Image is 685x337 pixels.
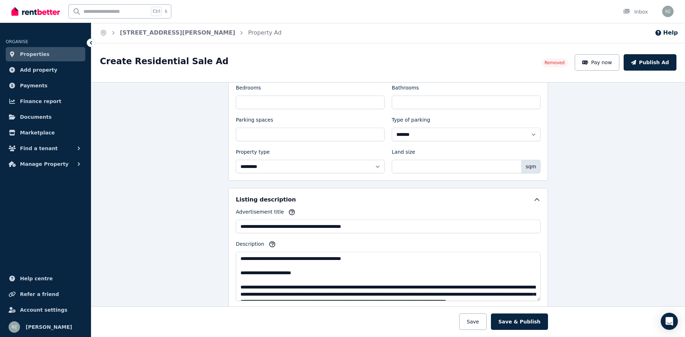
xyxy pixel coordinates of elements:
[6,157,85,171] button: Manage Property
[11,6,60,17] img: RentBetter
[236,116,273,126] label: Parking spaces
[6,94,85,108] a: Finance report
[248,29,281,36] a: Property Ad
[661,313,678,330] div: Open Intercom Messenger
[575,54,620,71] button: Pay now
[623,8,648,15] div: Inbox
[9,321,20,333] img: Richard Zeng
[91,23,290,43] nav: Breadcrumb
[6,126,85,140] a: Marketplace
[6,78,85,93] a: Payments
[120,29,235,36] a: [STREET_ADDRESS][PERSON_NAME]
[6,303,85,317] a: Account settings
[20,50,50,58] span: Properties
[6,39,28,44] span: ORGANISE
[392,84,419,94] label: Bathrooms
[100,56,228,67] h1: Create Residential Sale Ad
[20,66,57,74] span: Add property
[20,160,68,168] span: Manage Property
[624,54,676,71] button: Publish Ad
[236,240,264,250] label: Description
[392,148,415,158] label: Land size
[491,313,548,330] button: Save & Publish
[20,274,53,283] span: Help centre
[655,29,678,37] button: Help
[165,9,167,14] span: k
[20,97,61,106] span: Finance report
[20,144,58,153] span: Find a tenant
[20,290,59,298] span: Refer a friend
[6,110,85,124] a: Documents
[20,113,52,121] span: Documents
[236,208,284,218] label: Advertisement title
[20,306,67,314] span: Account settings
[236,195,296,204] h5: Listing description
[544,60,564,66] span: Removed
[662,6,674,17] img: Richard Zeng
[20,81,47,90] span: Payments
[26,323,72,331] span: [PERSON_NAME]
[459,313,486,330] button: Save
[20,128,55,137] span: Marketplace
[236,84,261,94] label: Bedrooms
[6,141,85,155] button: Find a tenant
[151,7,162,16] span: Ctrl
[6,271,85,286] a: Help centre
[236,148,270,158] label: Property type
[6,63,85,77] a: Add property
[392,116,430,126] label: Type of parking
[6,287,85,301] a: Refer a friend
[6,47,85,61] a: Properties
